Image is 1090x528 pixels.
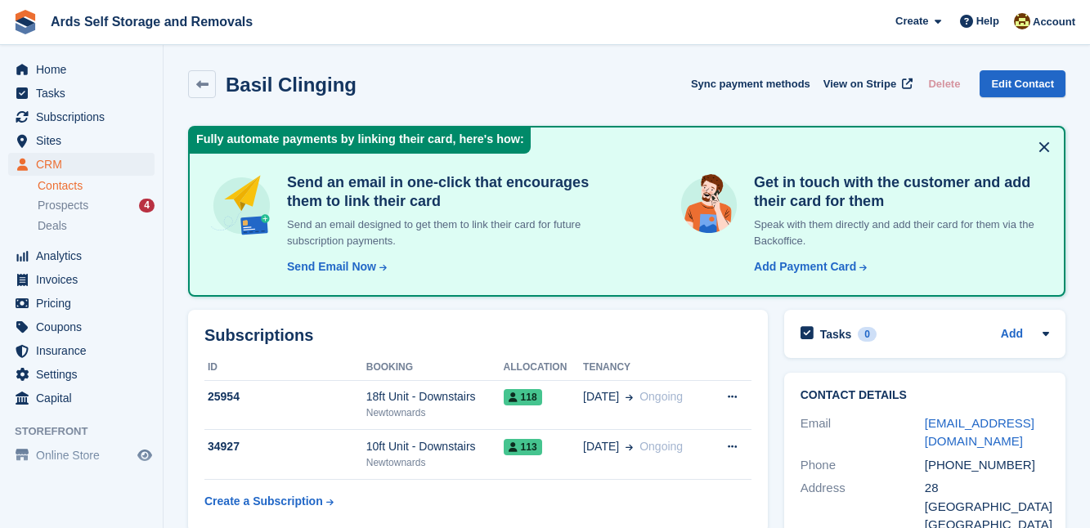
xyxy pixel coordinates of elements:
div: 28 [GEOGRAPHIC_DATA] [925,479,1049,516]
div: 4 [139,199,155,213]
span: Tasks [36,82,134,105]
span: Pricing [36,292,134,315]
a: menu [8,82,155,105]
span: Home [36,58,134,81]
span: Capital [36,387,134,409]
p: Send an email designed to get them to link their card for future subscription payments. [280,217,612,248]
a: Preview store [135,445,155,465]
div: Newtownards [366,455,504,470]
span: Analytics [36,244,134,267]
span: Help [976,13,999,29]
img: Mark McFerran [1014,13,1030,29]
span: 118 [504,389,542,405]
div: 10ft Unit - Downstairs [366,438,504,455]
h2: Contact Details [801,389,1049,402]
div: Create a Subscription [204,493,323,510]
span: Ongoing [639,440,683,453]
a: Contacts [38,178,155,194]
a: [EMAIL_ADDRESS][DOMAIN_NAME] [925,416,1034,449]
a: menu [8,387,155,409]
th: Tenancy [583,355,708,381]
button: Delete [922,70,967,97]
th: Booking [366,355,504,381]
span: Sites [36,129,134,152]
a: menu [8,105,155,128]
div: 18ft Unit - Downstairs [366,388,504,405]
a: menu [8,292,155,315]
a: Deals [38,217,155,235]
img: get-in-touch-e3e95b6451f4e49772a6039d3abdde126589d6f45a760754adfa51be33bf0f70.svg [677,173,741,237]
h2: Tasks [820,327,852,342]
a: menu [8,444,155,467]
div: Phone [801,456,925,475]
span: Account [1033,14,1075,30]
a: Create a Subscription [204,486,334,517]
th: Allocation [504,355,584,381]
span: Insurance [36,339,134,362]
span: Ongoing [639,390,683,403]
a: menu [8,363,155,386]
p: Speak with them directly and add their card for them via the Backoffice. [747,217,1044,248]
span: [DATE] [583,438,619,455]
span: Subscriptions [36,105,134,128]
div: 25954 [204,388,366,405]
span: CRM [36,153,134,176]
a: menu [8,129,155,152]
div: Email [801,414,925,451]
div: Fully automate payments by linking their card, here's how: [190,128,531,154]
a: menu [8,244,155,267]
span: Create [895,13,928,29]
a: Prospects 4 [38,197,155,214]
a: Edit Contact [980,70,1065,97]
a: Add [1001,325,1023,344]
h2: Basil Clinging [226,74,357,96]
span: Coupons [36,315,134,338]
span: 113 [504,439,542,455]
img: send-email-b5881ef4c8f827a638e46e229e590028c7e36e3a6c99d2365469aff88783de13.svg [209,173,274,238]
a: menu [8,58,155,81]
span: Online Store [36,444,134,467]
span: Settings [36,363,134,386]
span: Prospects [38,198,88,213]
a: Ards Self Storage and Removals [44,8,259,35]
a: menu [8,153,155,176]
a: menu [8,339,155,362]
div: Newtownards [366,405,504,420]
div: Add Payment Card [754,258,856,275]
h4: Send an email in one-click that encourages them to link their card [280,173,612,210]
a: View on Stripe [817,70,916,97]
a: menu [8,315,155,338]
th: ID [204,355,366,381]
img: stora-icon-8386f47178a22dfd0bd8f6a31ec36ba5ce8667c1dd55bd0f319d3a0aa187defe.svg [13,10,38,34]
div: 34927 [204,438,366,455]
a: Add Payment Card [747,258,868,275]
button: Sync payment methods [691,70,810,97]
a: menu [8,268,155,291]
h2: Subscriptions [204,326,751,345]
span: View on Stripe [823,76,896,92]
div: Send Email Now [287,258,376,275]
span: Deals [38,218,67,234]
span: Storefront [15,423,163,440]
span: Invoices [36,268,134,291]
div: [PHONE_NUMBER] [925,456,1049,475]
h4: Get in touch with the customer and add their card for them [747,173,1044,210]
span: [DATE] [583,388,619,405]
div: 0 [858,327,877,342]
